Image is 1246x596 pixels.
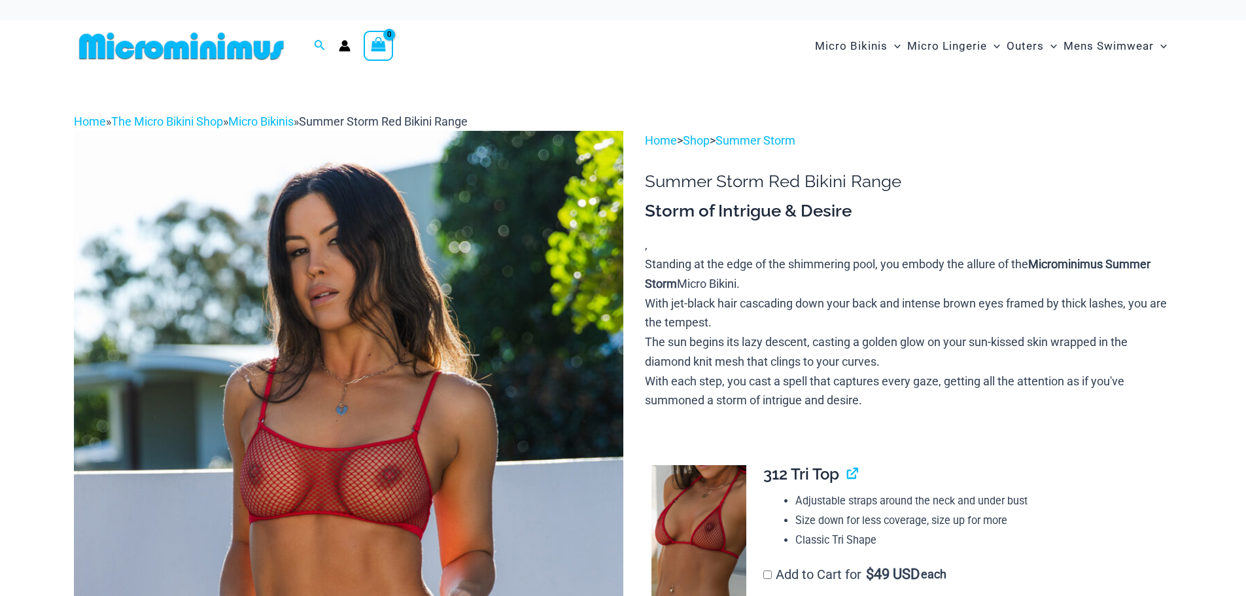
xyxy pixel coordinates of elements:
[74,114,106,128] a: Home
[645,171,1172,192] h1: Summer Storm Red Bikini Range
[645,133,677,147] a: Home
[1044,29,1057,63] span: Menu Toggle
[866,566,874,582] span: $
[888,29,901,63] span: Menu Toggle
[111,114,223,128] a: The Micro Bikini Shop
[1007,29,1044,63] span: Outers
[645,131,1172,150] p: > >
[763,465,839,483] span: 312 Tri Top
[716,133,795,147] a: Summer Storm
[815,29,888,63] span: Micro Bikinis
[987,29,1000,63] span: Menu Toggle
[921,568,946,581] span: each
[907,29,987,63] span: Micro Lingerie
[795,491,1162,511] li: Adjustable straps around the neck and under bust
[228,114,294,128] a: Micro Bikinis
[74,31,289,61] img: MM SHOP LOGO FLAT
[645,200,1172,222] h3: Storm of Intrigue & Desire
[810,24,1173,68] nav: Site Navigation
[299,114,468,128] span: Summer Storm Red Bikini Range
[1060,26,1170,66] a: Mens SwimwearMenu ToggleMenu Toggle
[683,133,710,147] a: Shop
[795,531,1162,550] li: Classic Tri Shape
[795,511,1162,531] li: Size down for less coverage, size up for more
[1003,26,1060,66] a: OutersMenu ToggleMenu Toggle
[74,114,468,128] span: » » »
[866,568,920,581] span: 49 USD
[1154,29,1167,63] span: Menu Toggle
[812,26,904,66] a: Micro BikinisMenu ToggleMenu Toggle
[1064,29,1154,63] span: Mens Swimwear
[339,40,351,52] a: Account icon link
[763,570,772,579] input: Add to Cart for$49 USD each
[904,26,1003,66] a: Micro LingerieMenu ToggleMenu Toggle
[645,200,1172,410] div: ,
[364,31,394,61] a: View Shopping Cart, empty
[763,567,946,582] label: Add to Cart for
[645,254,1172,410] p: Standing at the edge of the shimmering pool, you embody the allure of the Micro Bikini. With jet-...
[314,38,326,54] a: Search icon link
